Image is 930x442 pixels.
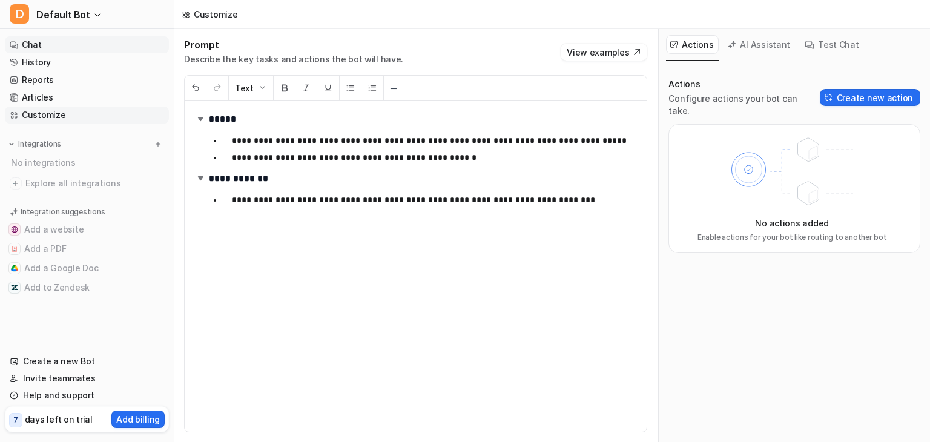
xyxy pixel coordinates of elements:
img: Create action [825,93,833,102]
img: Dropdown Down Arrow [257,83,267,93]
img: Bold [280,83,289,93]
p: days left on trial [25,413,93,426]
button: Italic [295,76,317,100]
img: expand menu [7,140,16,148]
a: Explore all integrations [5,175,169,192]
img: Ordered List [368,83,377,93]
p: No actions added [755,217,829,229]
p: Actions [668,78,819,90]
button: ─ [384,76,403,100]
p: Add billing [116,413,160,426]
button: Bold [274,76,295,100]
img: Add a PDF [11,245,18,252]
button: Undo [185,76,206,100]
a: Customize [5,107,169,124]
button: Add a Google DocAdd a Google Doc [5,259,169,278]
img: Undo [191,83,200,93]
a: History [5,54,169,71]
span: Default Bot [36,6,90,23]
p: Configure actions your bot can take. [668,93,819,117]
a: Create a new Bot [5,353,169,370]
p: Enable actions for your bot like routing to another bot [697,232,887,243]
button: AI Assistant [724,35,796,54]
button: Unordered List [340,76,361,100]
div: Customize [194,8,237,21]
img: menu_add.svg [154,140,162,148]
img: Italic [302,83,311,93]
button: Add billing [111,411,165,428]
a: Help and support [5,387,169,404]
button: Create new action [820,89,920,106]
button: Actions [666,35,719,54]
a: Chat [5,36,169,53]
div: No integrations [7,153,169,173]
a: Reports [5,71,169,88]
p: Integration suggestions [21,206,105,217]
a: Invite teammates [5,370,169,387]
img: expand-arrow.svg [194,113,206,125]
button: Integrations [5,138,65,150]
p: Describe the key tasks and actions the bot will have. [184,53,403,65]
img: explore all integrations [10,177,22,190]
img: expand-arrow.svg [194,172,206,184]
img: Add to Zendesk [11,284,18,291]
button: Add a websiteAdd a website [5,220,169,239]
span: D [10,4,29,24]
img: Unordered List [346,83,355,93]
p: 7 [13,415,18,426]
button: Add a PDFAdd a PDF [5,239,169,259]
button: Underline [317,76,339,100]
img: Add a website [11,226,18,233]
button: Ordered List [361,76,383,100]
p: Integrations [18,139,61,149]
img: Redo [213,83,222,93]
button: Test Chat [800,35,864,54]
img: Add a Google Doc [11,265,18,272]
button: Add to ZendeskAdd to Zendesk [5,278,169,297]
img: Underline [323,83,333,93]
button: Text [229,76,273,100]
button: Redo [206,76,228,100]
span: Explore all integrations [25,174,164,193]
h1: Prompt [184,39,403,51]
a: Articles [5,89,169,106]
button: View examples [561,44,647,61]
